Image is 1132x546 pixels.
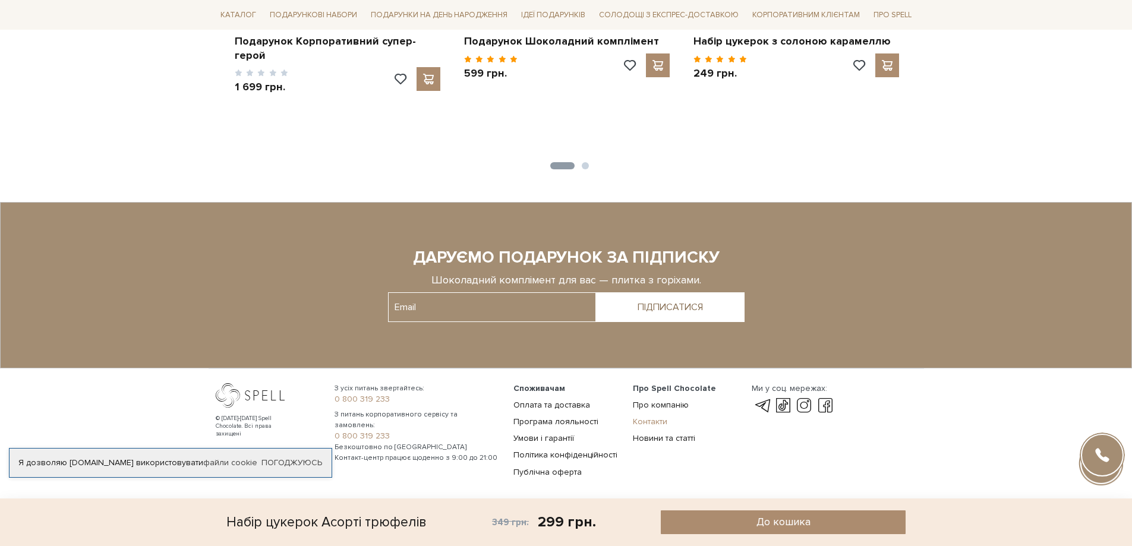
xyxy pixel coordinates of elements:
a: Політика конфіденційності [513,450,617,460]
a: tik-tok [773,399,793,413]
p: 599 грн. [464,67,518,80]
span: Подарунки на День народження [366,6,512,24]
p: 1 699 грн. [235,80,289,94]
a: Контакти [633,416,667,427]
span: Каталог [216,6,261,24]
span: 349 грн. [492,517,529,528]
span: Контакт-центр працює щоденно з 9:00 до 21:00 [335,453,499,463]
a: Про компанію [633,400,689,410]
a: facebook [815,399,835,413]
a: Подарунок Шоколадний комплімент [464,34,670,48]
a: 0 800 319 233 [335,394,499,405]
span: Ідеї подарунків [516,6,590,24]
a: Корпоративним клієнтам [748,5,865,25]
a: Публічна оферта [513,467,582,477]
a: Умови і гарантії [513,433,574,443]
span: До кошика [756,515,811,529]
span: Про Spell [869,6,916,24]
button: До кошика [661,510,906,534]
a: файли cookie [203,457,257,468]
span: З питань корпоративного сервісу та замовлень: [335,409,499,431]
p: 249 грн. [693,67,748,80]
a: Новини та статті [633,433,695,443]
span: Споживачам [513,383,565,393]
a: Подарунок Корпоративний супер-герой [235,34,440,62]
div: Я дозволяю [DOMAIN_NAME] використовувати [10,457,332,468]
a: Оплата та доставка [513,400,590,410]
span: Про Spell Chocolate [633,383,716,393]
div: © [DATE]-[DATE] Spell Chocolate. Всі права захищені [216,415,296,438]
a: telegram [752,399,772,413]
a: Набір цукерок з солоною карамеллю [693,34,899,48]
a: 0 800 319 233 [335,431,499,441]
a: Програма лояльності [513,416,598,427]
a: Солодощі з експрес-доставкою [594,5,743,25]
span: З усіх питань звертайтесь: [335,383,499,394]
a: instagram [794,399,814,413]
button: 2 of 2 [582,162,589,169]
div: Набір цукерок Асорті трюфелів [226,510,427,534]
div: 299 грн. [538,513,596,531]
span: Безкоштовно по [GEOGRAPHIC_DATA] [335,442,499,453]
button: 1 of 2 [550,162,575,169]
div: Ми у соц. мережах: [752,383,835,394]
a: Погоджуюсь [261,457,322,468]
span: Подарункові набори [265,6,362,24]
